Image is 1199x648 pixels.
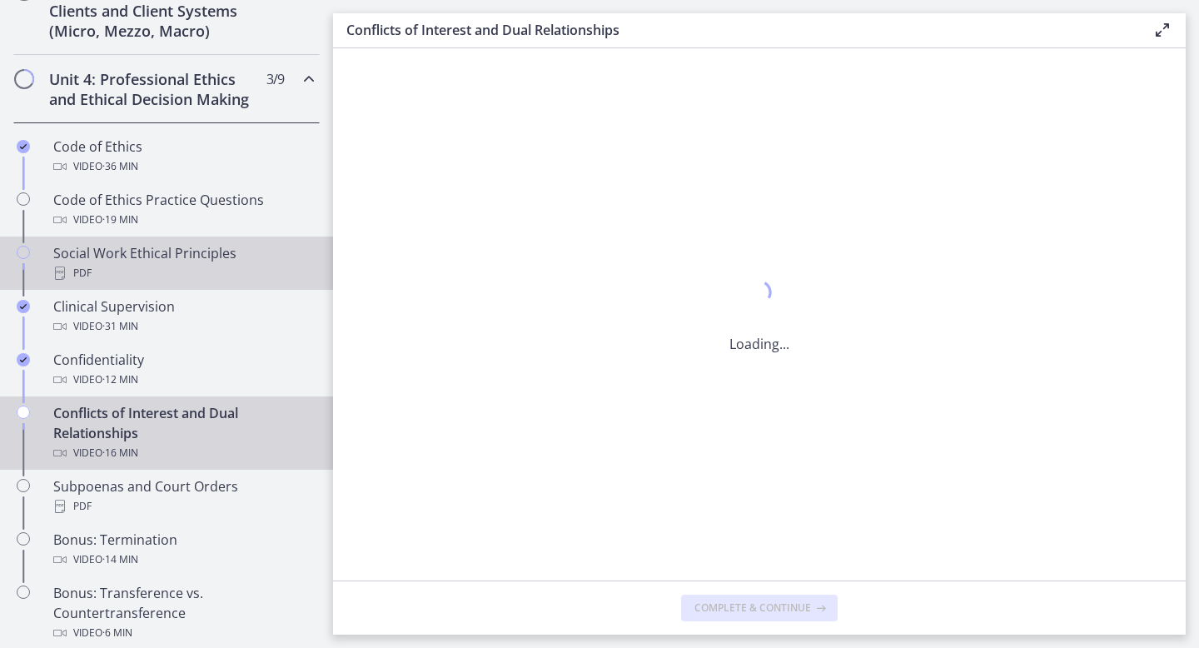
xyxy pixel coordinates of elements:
h3: Conflicts of Interest and Dual Relationships [346,20,1126,40]
div: Conflicts of Interest and Dual Relationships [53,403,313,463]
div: Subpoenas and Court Orders [53,476,313,516]
span: · 12 min [102,370,138,390]
div: Confidentiality [53,350,313,390]
div: Video [53,550,313,570]
span: · 16 min [102,443,138,463]
p: Loading... [729,334,789,354]
div: Bonus: Transference vs. Countertransference [53,583,313,643]
i: Completed [17,300,30,313]
button: Complete & continue [681,595,838,621]
span: · 36 min [102,157,138,177]
div: Video [53,157,313,177]
div: Bonus: Termination [53,530,313,570]
div: Video [53,317,313,336]
h2: Unit 4: Professional Ethics and Ethical Decision Making [49,69,252,109]
div: PDF [53,263,313,283]
div: 1 [729,276,789,314]
div: Video [53,443,313,463]
i: Completed [17,140,30,153]
div: PDF [53,496,313,516]
span: Complete & continue [694,601,811,615]
div: Code of Ethics [53,137,313,177]
span: · 14 min [102,550,138,570]
div: Video [53,210,313,230]
span: · 6 min [102,623,132,643]
span: 3 / 9 [266,69,284,89]
div: Code of Ethics Practice Questions [53,190,313,230]
span: · 19 min [102,210,138,230]
i: Completed [17,353,30,366]
div: Video [53,623,313,643]
div: Clinical Supervision [53,297,313,336]
span: · 31 min [102,317,138,336]
div: Video [53,370,313,390]
div: Social Work Ethical Principles [53,243,313,283]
